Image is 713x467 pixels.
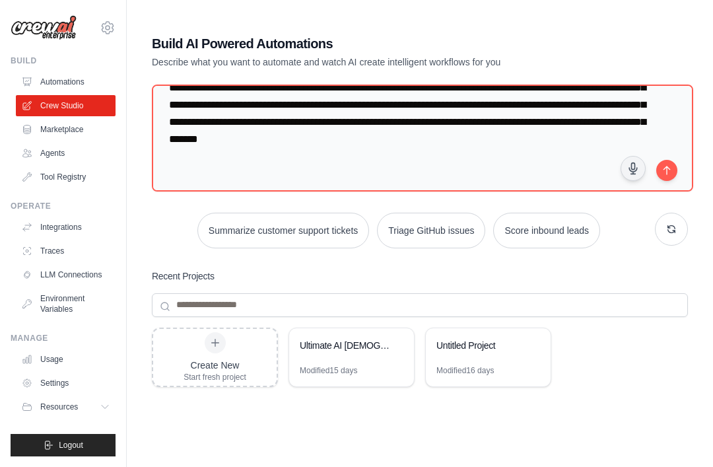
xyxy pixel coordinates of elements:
[11,201,116,211] div: Operate
[152,269,215,283] h3: Recent Projects
[655,213,688,246] button: Get new suggestions
[16,396,116,417] button: Resources
[184,359,246,372] div: Create New
[16,71,116,92] a: Automations
[436,339,527,352] div: Untitled Project
[152,34,595,53] h1: Build AI Powered Automations
[16,349,116,370] a: Usage
[184,372,246,382] div: Start fresh project
[16,240,116,262] a: Traces
[647,404,713,467] iframe: Chat Widget
[40,402,78,412] span: Resources
[300,365,357,376] div: Modified 15 days
[16,264,116,285] a: LLM Connections
[16,288,116,320] a: Environment Variables
[11,434,116,456] button: Logout
[300,339,390,352] div: Ultimate AI [DEMOGRAPHIC_DATA] Agent
[11,15,77,40] img: Logo
[59,440,83,450] span: Logout
[436,365,494,376] div: Modified 16 days
[152,55,595,69] p: Describe what you want to automate and watch AI create intelligent workflows for you
[11,333,116,343] div: Manage
[16,119,116,140] a: Marketplace
[16,166,116,188] a: Tool Registry
[11,55,116,66] div: Build
[16,95,116,116] a: Crew Studio
[493,213,600,248] button: Score inbound leads
[197,213,369,248] button: Summarize customer support tickets
[16,217,116,238] a: Integrations
[16,143,116,164] a: Agents
[621,156,646,181] button: Click to speak your automation idea
[377,213,485,248] button: Triage GitHub issues
[16,373,116,394] a: Settings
